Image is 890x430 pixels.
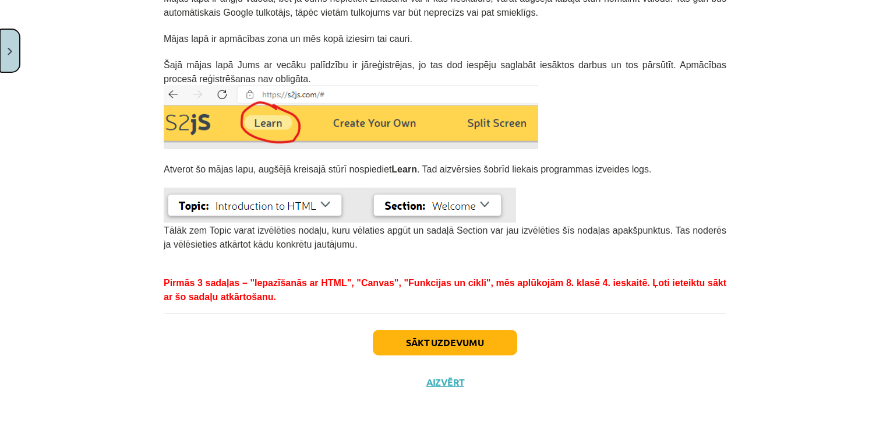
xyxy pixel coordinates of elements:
[8,48,12,55] img: icon-close-lesson-0947bae3869378f0d4975bcd49f059093ad1ed9edebbc8119c70593378902aed.svg
[391,164,417,174] b: Learn
[164,225,726,249] span: Tālāk zem Topic varat izvēlēties nodaļu, kuru vēlaties apgūt un sadaļā Section var jau izvēlēties...
[423,376,467,388] button: Aizvērt
[373,330,517,355] button: Sākt uzdevumu
[164,60,726,84] span: Šajā mājas lapā Jums ar vecāku palīdzību ir jāreģistrējas, jo tas dod iespēju saglabāt iesāktos d...
[164,164,651,174] span: Atverot šo mājas lapu, augšējā kreisajā stūrī nospiediet . Tad aizvērsies šobrīd liekais programm...
[164,34,412,44] span: Mājas lapā ir apmācības zona un mēs kopā iziesim tai cauri.
[164,278,726,302] span: Pirmās 3 sadaļas – "Iepazīšanās ar HTML", "Canvas", "Funkcijas un cikli", mēs aplūkojām 8. klasē ...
